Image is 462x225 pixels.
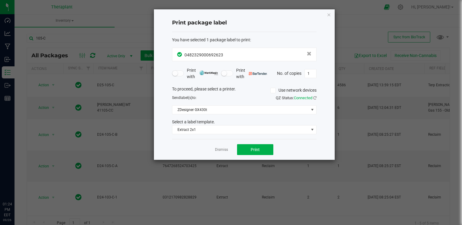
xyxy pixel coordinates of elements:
span: Print with [187,67,218,80]
span: QZ Status: [276,96,317,100]
div: : [172,37,317,43]
label: Use network devices [270,87,317,93]
span: ZDesigner GX430t [172,106,309,114]
span: Send to: [172,96,197,100]
button: Print [237,144,273,155]
span: 0482329000692623 [184,52,223,57]
iframe: Resource center [6,177,24,195]
img: bartender.png [249,72,267,75]
span: Connected [294,96,312,100]
div: To proceed, please select a printer. [168,86,321,95]
h4: Print package label [172,19,317,27]
a: Dismiss [215,147,228,152]
span: Print with [236,67,267,80]
span: Extract 2x1 [172,125,309,134]
span: No. of copies [277,71,301,75]
span: In Sync [177,51,183,58]
img: mark_magic_cybra.png [200,71,218,75]
span: You have selected 1 package label to print [172,37,250,42]
div: Select a label template. [168,119,321,125]
iframe: Resource center unread badge [18,176,25,183]
span: label(s) [180,96,192,100]
span: Print [251,147,260,152]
